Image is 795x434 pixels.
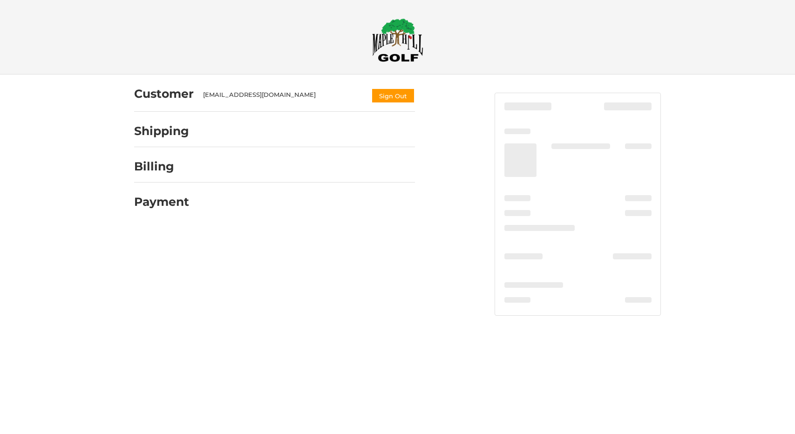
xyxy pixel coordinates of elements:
h2: Billing [134,159,189,174]
div: [EMAIL_ADDRESS][DOMAIN_NAME] [203,90,362,103]
button: Sign Out [371,88,415,103]
img: Maple Hill Golf [372,18,423,62]
h2: Payment [134,195,189,209]
h2: Customer [134,87,194,101]
h2: Shipping [134,124,189,138]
